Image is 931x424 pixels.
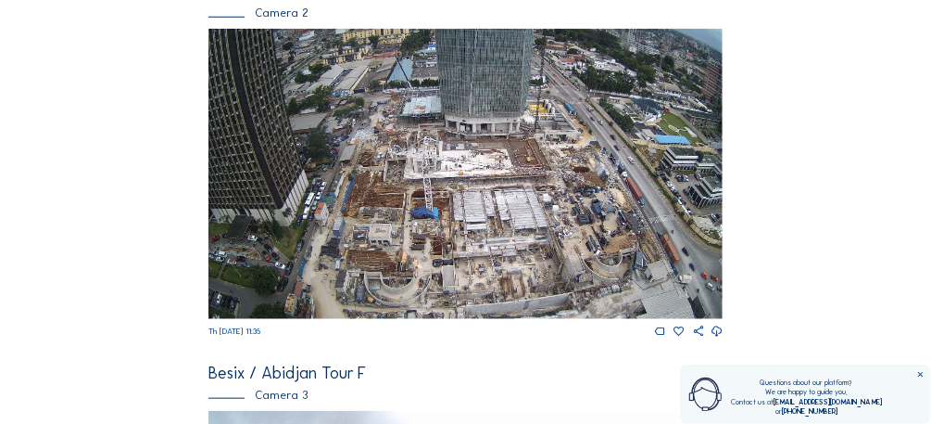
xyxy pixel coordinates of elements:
a: [EMAIL_ADDRESS][DOMAIN_NAME] [774,397,882,406]
img: Image [208,29,723,319]
div: Contact us at [731,397,882,406]
img: operator [689,378,723,412]
div: Questions about our platform? [731,378,882,387]
div: Besix / Abidjan Tour F [208,366,723,382]
div: Camera 2 [208,7,723,19]
div: or [731,406,882,416]
a: [PHONE_NUMBER] [782,406,837,416]
div: We are happy to guide you. [731,387,882,396]
div: Camera 3 [208,390,723,401]
span: Th [DATE] 11:35 [208,327,260,336]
